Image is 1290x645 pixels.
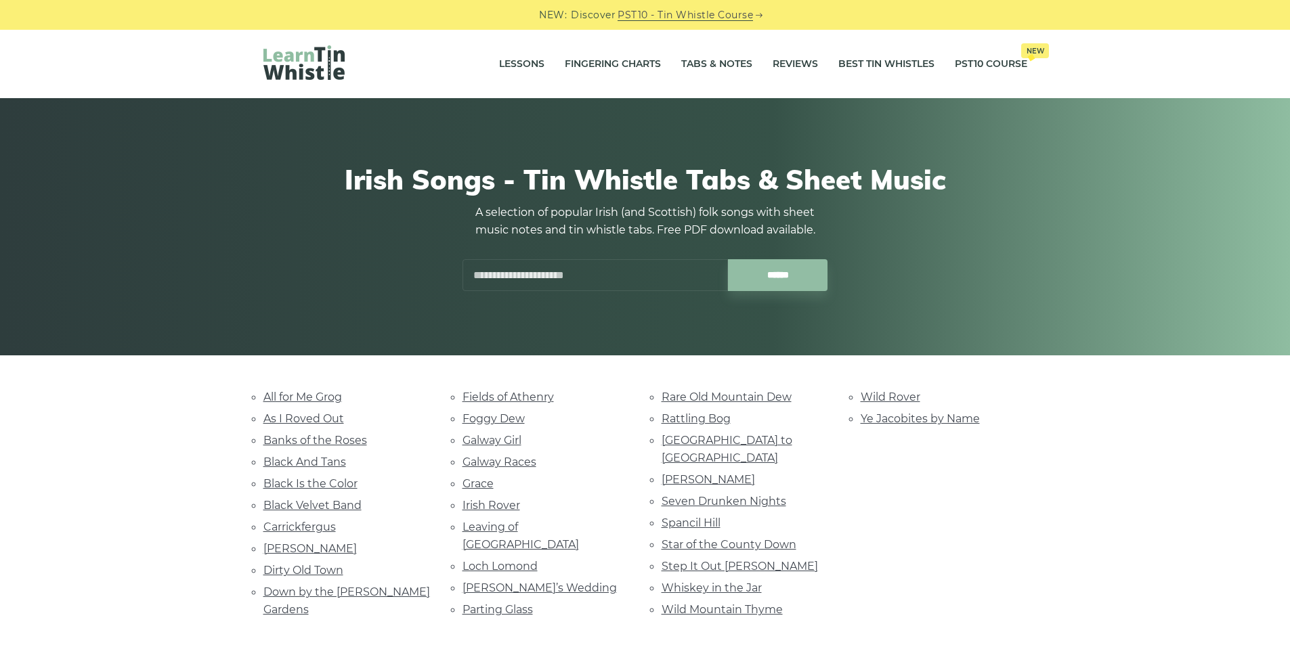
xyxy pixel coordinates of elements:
a: Galway Girl [463,434,521,447]
a: Banks of the Roses [263,434,367,447]
a: Black Velvet Band [263,499,362,512]
a: [PERSON_NAME] [662,473,755,486]
a: Seven Drunken Nights [662,495,786,508]
a: Fingering Charts [565,47,661,81]
a: Rattling Bog [662,412,731,425]
a: Wild Rover [861,391,920,403]
a: Black And Tans [263,455,346,468]
img: LearnTinWhistle.com [263,45,345,80]
a: Reviews [773,47,818,81]
a: Ye Jacobites by Name [861,412,980,425]
h1: Irish Songs - Tin Whistle Tabs & Sheet Music [263,163,1027,196]
a: Tabs & Notes [681,47,752,81]
a: [PERSON_NAME]’s Wedding [463,581,617,594]
a: Galway Races [463,455,536,468]
a: Irish Rover [463,499,520,512]
a: Leaving of [GEOGRAPHIC_DATA] [463,520,579,551]
a: Fields of Athenry [463,391,554,403]
a: Spancil Hill [662,516,721,529]
a: Rare Old Mountain Dew [662,391,792,403]
a: Parting Glass [463,603,533,616]
a: [PERSON_NAME] [263,542,357,555]
a: Carrickfergus [263,520,336,533]
a: Step It Out [PERSON_NAME] [662,560,818,573]
a: Grace [463,477,494,490]
a: PST10 CourseNew [955,47,1027,81]
a: Lessons [499,47,544,81]
a: Dirty Old Town [263,564,343,577]
a: All for Me Grog [263,391,342,403]
a: Best Tin Whistles [838,47,934,81]
a: Wild Mountain Thyme [662,603,783,616]
a: Star of the County Down [662,538,796,551]
a: Whiskey in the Jar [662,581,762,594]
p: A selection of popular Irish (and Scottish) folk songs with sheet music notes and tin whistle tab... [463,204,828,239]
a: [GEOGRAPHIC_DATA] to [GEOGRAPHIC_DATA] [662,434,792,464]
a: Down by the [PERSON_NAME] Gardens [263,585,430,616]
a: Black Is the Color [263,477,358,490]
span: New [1021,43,1049,58]
a: Loch Lomond [463,560,538,573]
a: Foggy Dew [463,412,525,425]
a: As I Roved Out [263,412,344,425]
